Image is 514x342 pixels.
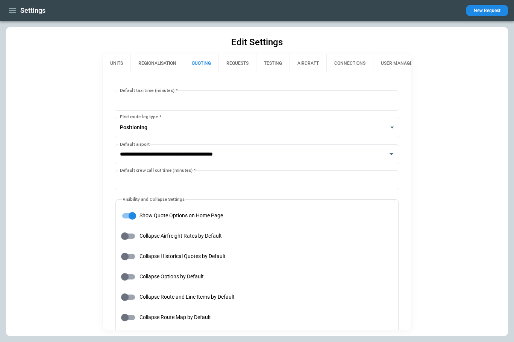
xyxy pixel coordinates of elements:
h1: Settings [20,6,45,15]
label: Default airport [120,141,150,147]
legend: Visibility and Collapse Settings [122,196,185,203]
button: CONNECTIONS [326,54,373,72]
label: Default crew call out time (minutes) [120,167,196,173]
button: REQUESTS [218,54,256,72]
span: Collapse Airfreight Rates by Default [139,233,222,239]
button: TESTING [256,54,290,72]
label: Default taxi time (minutes) [120,87,177,93]
button: New Request [466,5,508,16]
button: UNITS [103,54,130,72]
label: First route leg type [120,113,161,120]
span: Collapse Options by Default [139,273,204,280]
span: Collapse Route and Line Items by Default [139,294,235,300]
span: Show Quote Options on Home Page [139,212,223,219]
button: AIRCRAFT [290,54,326,72]
button: REGIONALISATION [130,54,184,72]
span: Collapse Route Map by Default [139,314,211,321]
h1: Edit Settings [231,36,283,48]
button: QUOTING [184,54,218,72]
div: Positioning [115,117,399,138]
button: USER MANAGEMENT [373,54,433,72]
button: Open [386,149,397,159]
span: Collapse Historical Quotes by Default [139,253,226,260]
